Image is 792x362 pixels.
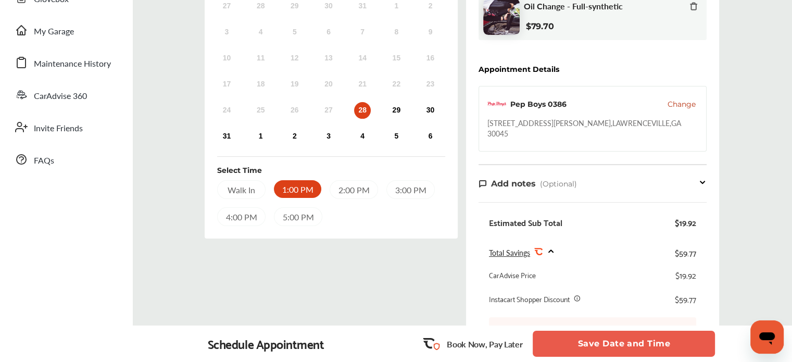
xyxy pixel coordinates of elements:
div: Not available Tuesday, August 12th, 2025 [286,50,303,67]
div: Pep Boys 0386 [510,99,567,109]
div: Not available Thursday, August 21st, 2025 [354,76,371,93]
div: Not available Wednesday, August 6th, 2025 [320,24,337,41]
div: Choose Friday, August 29th, 2025 [388,102,405,119]
span: My Garage [34,25,74,39]
div: Not available Wednesday, August 20th, 2025 [320,76,337,93]
button: Change [668,99,696,109]
a: CarAdvise 360 [9,81,122,108]
div: Estimated Sub Total [489,217,562,228]
div: Not available Saturday, August 23rd, 2025 [422,76,438,93]
a: Maintenance History [9,49,122,76]
div: 3:00 PM [386,180,435,199]
span: (Optional) [540,179,577,189]
div: Select Time [217,165,262,176]
div: Not available Tuesday, August 26th, 2025 [286,102,303,119]
div: Appointment Details [479,65,559,73]
button: Save Date and Time [533,331,715,357]
div: $19.92 [675,270,696,280]
div: Instacart Shopper Discount [489,294,570,304]
div: Not available Sunday, August 17th, 2025 [218,76,235,93]
div: 5:00 PM [274,207,322,226]
div: Schedule Appointment [208,336,324,351]
div: Not available Wednesday, August 27th, 2025 [320,102,337,119]
div: $19.92 [675,217,696,228]
div: Not available Saturday, August 16th, 2025 [422,50,438,67]
div: Not available Monday, August 11th, 2025 [253,50,269,67]
div: Not available Saturday, August 9th, 2025 [422,24,438,41]
div: 2:00 PM [330,180,378,199]
a: My Garage [9,17,122,44]
div: Walk In [217,180,266,199]
div: Not available Sunday, August 10th, 2025 [218,50,235,67]
div: $59.77 [675,245,696,259]
div: Not available Thursday, August 14th, 2025 [354,50,371,67]
div: Choose Friday, September 5th, 2025 [388,128,405,145]
span: Invite Friends [34,122,83,135]
div: Not available Monday, August 18th, 2025 [253,76,269,93]
div: Not available Sunday, August 3rd, 2025 [218,24,235,41]
div: $59.77 [675,294,696,304]
div: 4:00 PM [217,207,266,226]
img: note-icon.db9493fa.svg [479,179,487,188]
div: Choose Tuesday, September 2nd, 2025 [286,128,303,145]
div: Choose Wednesday, September 3rd, 2025 [320,128,337,145]
div: Choose Saturday, September 6th, 2025 [422,128,438,145]
div: Not available Wednesday, August 13th, 2025 [320,50,337,67]
div: Not available Tuesday, August 5th, 2025 [286,24,303,41]
div: Not available Friday, August 22nd, 2025 [388,76,405,93]
div: CarAdvise Price [489,270,536,280]
div: Not available Thursday, August 7th, 2025 [354,24,371,41]
a: FAQs [9,146,122,173]
div: Not available Monday, August 25th, 2025 [253,102,269,119]
div: Not available Friday, August 8th, 2025 [388,24,405,41]
p: Book Now, Pay Later [447,338,522,350]
div: Choose Thursday, August 28th, 2025 [354,102,371,119]
div: [STREET_ADDRESS][PERSON_NAME] , LAWRENCEVILLE , GA 30045 [487,118,698,139]
iframe: Button to launch messaging window [750,320,784,354]
div: Choose Saturday, August 30th, 2025 [422,102,438,119]
div: Not available Tuesday, August 19th, 2025 [286,76,303,93]
span: Maintenance History [34,57,111,71]
div: Choose Thursday, September 4th, 2025 [354,128,371,145]
div: Choose Monday, September 1st, 2025 [253,128,269,145]
div: 1:00 PM [274,180,321,198]
div: Not available Sunday, August 24th, 2025 [218,102,235,119]
span: Total Savings [489,247,530,258]
span: Add notes [491,179,536,189]
img: logo-pepboys.png [487,95,506,114]
div: Not available Monday, August 4th, 2025 [253,24,269,41]
span: Oil Change - Full-synthetic [524,1,623,11]
div: Not available Friday, August 15th, 2025 [388,50,405,67]
b: $79.70 [526,21,554,31]
div: Choose Sunday, August 31st, 2025 [218,128,235,145]
span: CarAdvise 360 [34,90,87,103]
a: Invite Friends [9,114,122,141]
span: FAQs [34,154,54,168]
